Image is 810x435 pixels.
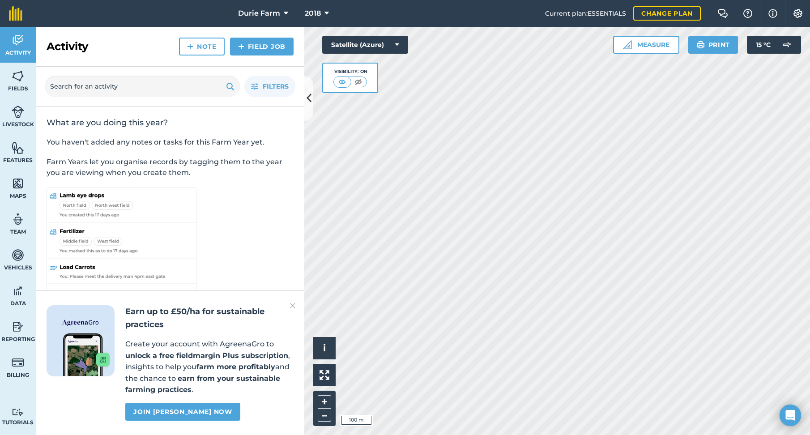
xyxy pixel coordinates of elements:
[244,76,295,97] button: Filters
[756,36,771,54] span: 15 ° C
[318,409,331,422] button: –
[12,105,24,119] img: svg+xml;base64,PD94bWwgdmVyc2lvbj0iMS4wIiBlbmNvZGluZz0idXRmLTgiPz4KPCEtLSBHZW5lcmF0b3I6IEFkb2JlIE...
[12,213,24,226] img: svg+xml;base64,PD94bWwgdmVyc2lvbj0iMS4wIiBlbmNvZGluZz0idXRmLTgiPz4KPCEtLSBHZW5lcmF0b3I6IEFkb2JlIE...
[320,370,329,380] img: Four arrows, one pointing top left, one top right, one bottom right and the last bottom left
[63,333,110,376] img: Screenshot of the Gro app
[613,36,679,54] button: Measure
[47,39,88,54] h2: Activity
[238,8,280,19] span: Durie Farm
[125,305,294,331] h2: Earn up to £50/ha for sustainable practices
[696,39,705,50] img: svg+xml;base64,PHN2ZyB4bWxucz0iaHR0cDovL3d3dy53My5vcmcvMjAwMC9zdmciIHdpZHRoPSIxOSIgaGVpZ2h0PSIyNC...
[125,374,280,394] strong: earn from your sustainable farming practices
[12,284,24,298] img: svg+xml;base64,PD94bWwgdmVyc2lvbj0iMS4wIiBlbmNvZGluZz0idXRmLTgiPz4KPCEtLSBHZW5lcmF0b3I6IEFkb2JlIE...
[45,76,240,97] input: Search for an activity
[353,77,364,86] img: svg+xml;base64,PHN2ZyB4bWxucz0iaHR0cDovL3d3dy53My5vcmcvMjAwMC9zdmciIHdpZHRoPSI1MCIgaGVpZ2h0PSI0MC...
[768,8,777,19] img: svg+xml;base64,PHN2ZyB4bWxucz0iaHR0cDovL3d3dy53My5vcmcvMjAwMC9zdmciIHdpZHRoPSIxNyIgaGVpZ2h0PSIxNy...
[323,342,326,354] span: i
[318,395,331,409] button: +
[742,9,753,18] img: A question mark icon
[12,34,24,47] img: svg+xml;base64,PD94bWwgdmVyc2lvbj0iMS4wIiBlbmNvZGluZz0idXRmLTgiPz4KPCEtLSBHZW5lcmF0b3I6IEFkb2JlIE...
[12,248,24,262] img: svg+xml;base64,PD94bWwgdmVyc2lvbj0iMS4wIiBlbmNvZGluZz0idXRmLTgiPz4KPCEtLSBHZW5lcmF0b3I6IEFkb2JlIE...
[263,81,289,91] span: Filters
[633,6,701,21] a: Change plan
[717,9,728,18] img: Two speech bubbles overlapping with the left bubble in the forefront
[12,69,24,83] img: svg+xml;base64,PHN2ZyB4bWxucz0iaHR0cDovL3d3dy53My5vcmcvMjAwMC9zdmciIHdpZHRoPSI1NiIgaGVpZ2h0PSI2MC...
[12,356,24,369] img: svg+xml;base64,PD94bWwgdmVyc2lvbj0iMS4wIiBlbmNvZGluZz0idXRmLTgiPz4KPCEtLSBHZW5lcmF0b3I6IEFkb2JlIE...
[623,40,632,49] img: Ruler icon
[9,6,22,21] img: fieldmargin Logo
[47,117,294,128] h2: What are you doing this year?
[290,300,295,311] img: svg+xml;base64,PHN2ZyB4bWxucz0iaHR0cDovL3d3dy53My5vcmcvMjAwMC9zdmciIHdpZHRoPSIyMiIgaGVpZ2h0PSIzMC...
[196,362,275,371] strong: farm more profitably
[313,337,336,359] button: i
[545,9,626,18] span: Current plan : ESSENTIALS
[187,41,193,52] img: svg+xml;base64,PHN2ZyB4bWxucz0iaHR0cDovL3d3dy53My5vcmcvMjAwMC9zdmciIHdpZHRoPSIxNCIgaGVpZ2h0PSIyNC...
[688,36,738,54] button: Print
[125,403,240,421] a: Join [PERSON_NAME] now
[179,38,225,55] a: Note
[333,68,367,75] div: Visibility: On
[125,338,294,396] p: Create your account with AgreenaGro to , insights to help you and the chance to .
[226,81,234,92] img: svg+xml;base64,PHN2ZyB4bWxucz0iaHR0cDovL3d3dy53My5vcmcvMjAwMC9zdmciIHdpZHRoPSIxOSIgaGVpZ2h0PSIyNC...
[47,137,294,148] p: You haven't added any notes or tasks for this Farm Year yet.
[12,408,24,417] img: svg+xml;base64,PD94bWwgdmVyc2lvbj0iMS4wIiBlbmNvZGluZz0idXRmLTgiPz4KPCEtLSBHZW5lcmF0b3I6IEFkb2JlIE...
[322,36,408,54] button: Satellite (Azure)
[780,405,801,426] div: Open Intercom Messenger
[47,157,294,178] p: Farm Years let you organise records by tagging them to the year you are viewing when you create t...
[305,8,321,19] span: 2018
[12,141,24,154] img: svg+xml;base64,PHN2ZyB4bWxucz0iaHR0cDovL3d3dy53My5vcmcvMjAwMC9zdmciIHdpZHRoPSI1NiIgaGVpZ2h0PSI2MC...
[230,38,294,55] a: Field Job
[337,77,348,86] img: svg+xml;base64,PHN2ZyB4bWxucz0iaHR0cDovL3d3dy53My5vcmcvMjAwMC9zdmciIHdpZHRoPSI1MCIgaGVpZ2h0PSI0MC...
[778,36,796,54] img: svg+xml;base64,PD94bWwgdmVyc2lvbj0iMS4wIiBlbmNvZGluZz0idXRmLTgiPz4KPCEtLSBHZW5lcmF0b3I6IEFkb2JlIE...
[125,351,288,360] strong: unlock a free fieldmargin Plus subscription
[747,36,801,54] button: 15 °C
[793,9,803,18] img: A cog icon
[238,41,244,52] img: svg+xml;base64,PHN2ZyB4bWxucz0iaHR0cDovL3d3dy53My5vcmcvMjAwMC9zdmciIHdpZHRoPSIxNCIgaGVpZ2h0PSIyNC...
[12,177,24,190] img: svg+xml;base64,PHN2ZyB4bWxucz0iaHR0cDovL3d3dy53My5vcmcvMjAwMC9zdmciIHdpZHRoPSI1NiIgaGVpZ2h0PSI2MC...
[12,320,24,333] img: svg+xml;base64,PD94bWwgdmVyc2lvbj0iMS4wIiBlbmNvZGluZz0idXRmLTgiPz4KPCEtLSBHZW5lcmF0b3I6IEFkb2JlIE...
